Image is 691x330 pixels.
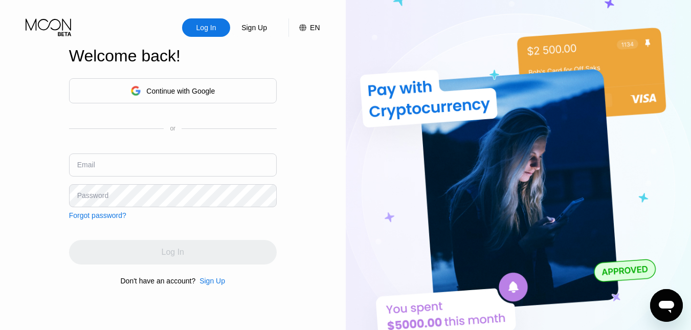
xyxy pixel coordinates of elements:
[650,289,683,322] iframe: Button to launch messaging window
[69,47,277,65] div: Welcome back!
[69,211,126,219] div: Forgot password?
[310,24,320,32] div: EN
[195,277,225,285] div: Sign Up
[69,78,277,103] div: Continue with Google
[146,87,215,95] div: Continue with Google
[77,161,95,169] div: Email
[77,191,108,200] div: Password
[288,18,320,37] div: EN
[121,277,196,285] div: Don't have an account?
[240,23,268,33] div: Sign Up
[230,18,278,37] div: Sign Up
[182,18,230,37] div: Log In
[170,125,175,132] div: or
[199,277,225,285] div: Sign Up
[195,23,217,33] div: Log In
